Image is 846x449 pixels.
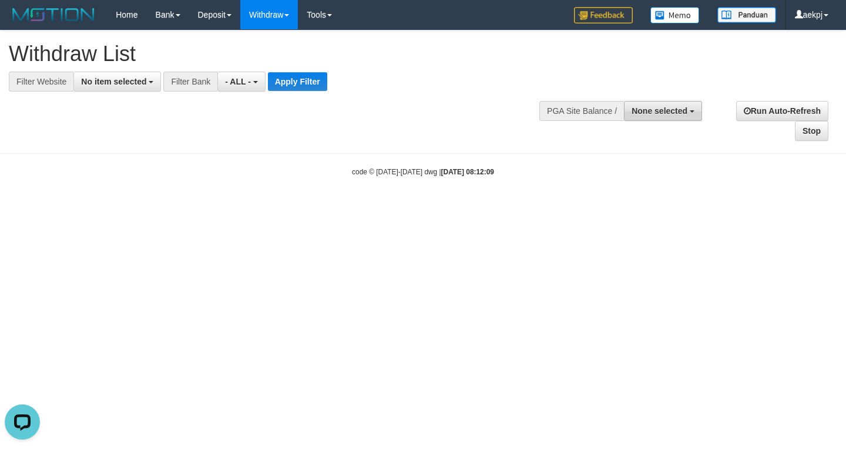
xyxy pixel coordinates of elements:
button: Apply Filter [268,72,327,91]
div: Filter Bank [163,72,217,92]
span: No item selected [81,77,146,86]
a: Stop [795,121,828,141]
a: Run Auto-Refresh [736,101,828,121]
img: MOTION_logo.png [9,6,98,23]
button: None selected [624,101,702,121]
strong: [DATE] 08:12:09 [441,168,494,176]
div: Filter Website [9,72,73,92]
img: Button%20Memo.svg [650,7,700,23]
button: Open LiveChat chat widget [5,5,40,40]
img: Feedback.jpg [574,7,633,23]
span: None selected [632,106,687,116]
button: No item selected [73,72,161,92]
small: code © [DATE]-[DATE] dwg | [352,168,494,176]
div: PGA Site Balance / [539,101,624,121]
h1: Withdraw List [9,42,552,66]
img: panduan.png [717,7,776,23]
span: - ALL - [225,77,251,86]
button: - ALL - [217,72,265,92]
